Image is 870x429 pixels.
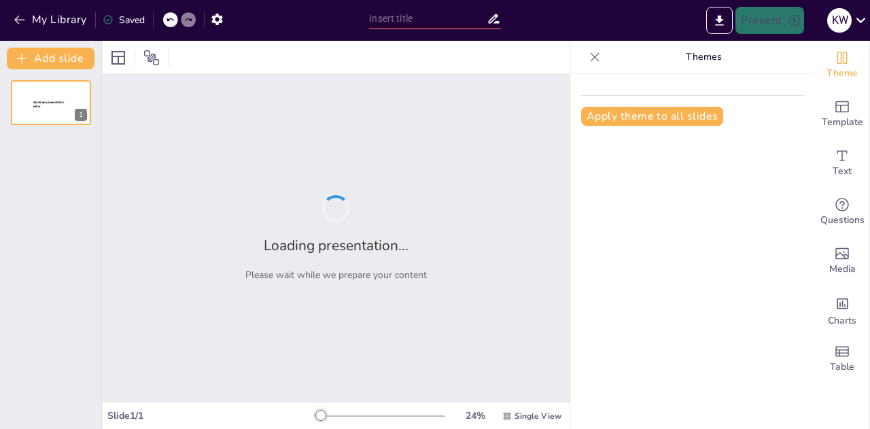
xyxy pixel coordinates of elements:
div: 24 % [459,409,491,422]
div: Get real-time input from your audience [815,188,869,237]
div: Layout [107,47,129,69]
span: Charts [828,313,856,328]
div: Slide 1 / 1 [107,409,315,422]
div: Add a table [815,334,869,383]
div: Saved [103,14,145,27]
span: Text [833,164,852,179]
p: Themes [606,41,801,73]
span: Theme [826,66,858,81]
span: Position [143,50,160,66]
h2: Loading presentation... [264,236,408,255]
span: Table [830,360,854,375]
div: 1 [75,109,87,121]
div: Change the overall theme [815,41,869,90]
div: K W [827,8,852,33]
p: Please wait while we prepare your content [245,269,427,281]
span: Questions [820,213,865,228]
div: Add text boxes [815,139,869,188]
div: 1 [11,80,91,125]
span: Template [822,115,863,130]
span: Single View [515,411,561,422]
div: Add ready made slides [815,90,869,139]
button: Apply theme to all slides [581,107,723,126]
button: K W [827,7,852,34]
button: My Library [10,9,92,31]
span: Sendsteps presentation editor [33,101,64,108]
div: Add images, graphics, shapes or video [815,237,869,286]
input: Insert title [369,9,486,29]
button: Export to PowerPoint [706,7,733,34]
button: Present [735,7,803,34]
button: Add slide [7,48,94,69]
div: Add charts and graphs [815,286,869,334]
span: Media [829,262,856,277]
